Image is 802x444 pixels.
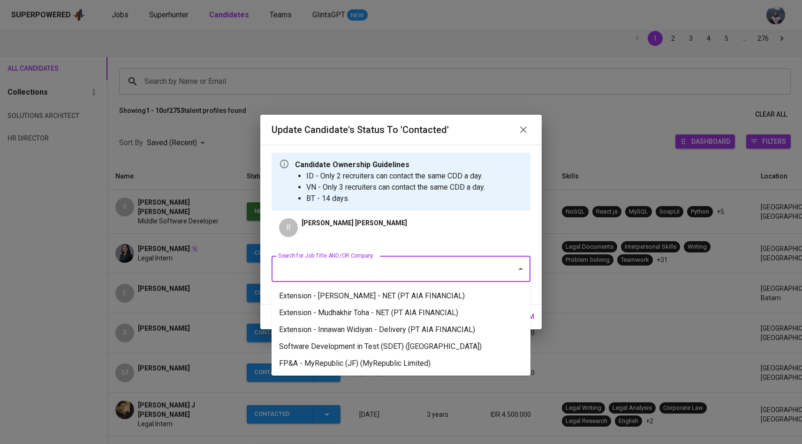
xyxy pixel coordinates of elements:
[279,218,298,237] div: R
[295,159,485,170] p: Candidate Ownership Guidelines
[306,182,485,193] li: VN - Only 3 recruiters can contact the same CDD a day.
[272,355,530,372] li: FP&A - MyRepublic (JF) (MyRepublic Limited)
[302,218,407,228] p: [PERSON_NAME] [PERSON_NAME]
[514,262,527,275] button: Close
[272,321,530,338] li: Extension - Innawan Widiyan - Delivery (PT AIA FINANCIAL)
[306,170,485,182] li: ID - Only 2 recruiters can contact the same CDD a day.
[306,193,485,204] li: BT - 14 days.
[272,122,449,137] h6: Update Candidate's Status to 'Contacted'
[272,288,530,304] li: Extension - [PERSON_NAME] - NET (PT AIA FINANCIAL)
[272,338,530,355] li: Software Development in Test (SDET) ([GEOGRAPHIC_DATA])
[272,304,530,321] li: Extension - Mudhakhir Toha - NET (PT AIA FINANCIAL)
